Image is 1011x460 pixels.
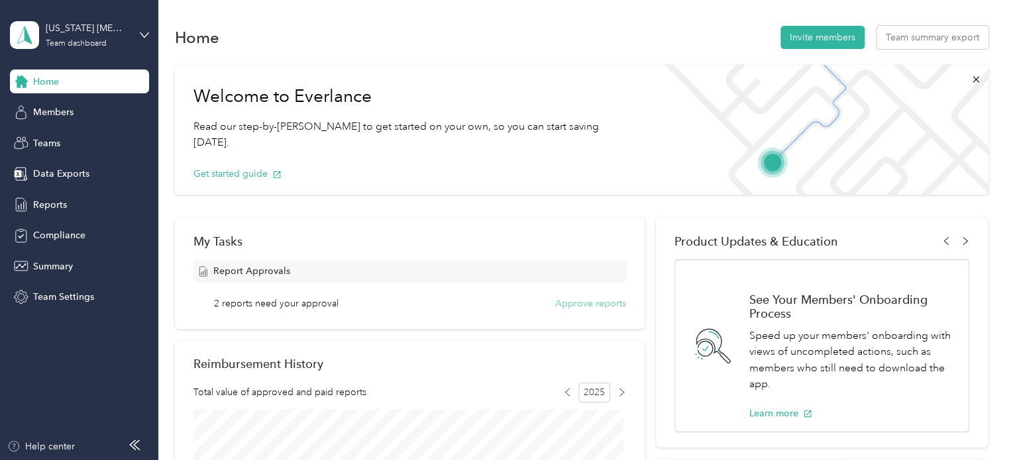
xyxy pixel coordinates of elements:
button: Get started guide [193,167,282,181]
h1: See Your Members' Onboarding Process [749,293,955,320]
span: Members [33,105,74,119]
h1: Home [175,30,219,44]
div: My Tasks [193,234,626,248]
p: Read our step-by-[PERSON_NAME] to get started on your own, so you can start saving [DATE]. [193,118,633,151]
div: [US_STATE] [MEDICAL_DATA] Coalition Inc. [46,21,129,35]
h1: Welcome to Everlance [193,86,633,107]
span: Teams [33,136,60,150]
span: Reports [33,198,67,212]
img: Welcome to everlance [651,65,988,195]
button: Invite members [780,26,865,49]
span: Home [33,75,59,89]
div: Team dashboard [46,40,107,48]
iframe: Everlance-gr Chat Button Frame [937,386,1011,460]
button: Team summary export [877,26,988,49]
span: Product Updates & Education [674,234,838,248]
span: Total value of approved and paid reports [193,385,366,399]
span: 2025 [578,383,610,402]
span: Compliance [33,228,85,242]
span: Data Exports [33,167,89,181]
button: Help center [7,439,75,453]
span: 2 reports need your approval [214,297,339,310]
span: Report Approvals [213,264,290,278]
span: Team Settings [33,290,94,304]
button: Approve reports [555,297,626,310]
span: Summary [33,259,73,273]
h2: Reimbursement History [193,357,323,371]
button: Learn more [749,406,812,420]
p: Speed up your members' onboarding with views of uncompleted actions, such as members who still ne... [749,328,955,392]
